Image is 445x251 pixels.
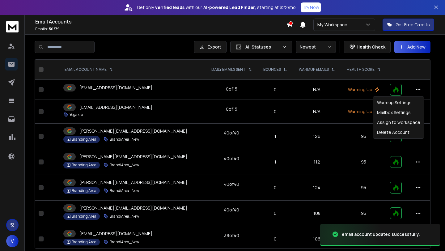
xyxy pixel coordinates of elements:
[35,27,286,32] p: Emails :
[394,41,430,53] button: Add New
[226,86,237,92] div: 0 of 15
[317,22,350,28] p: My Workspace
[72,137,96,142] p: Branding Area
[296,41,336,53] button: Newest
[261,108,289,115] p: 0
[35,18,286,25] h1: Email Accounts
[79,128,187,134] p: [PERSON_NAME][EMAIL_ADDRESS][DOMAIN_NAME]
[293,100,341,124] td: N/A
[261,236,289,242] p: 0
[224,207,239,213] div: 40 of 40
[261,185,289,191] p: 0
[357,44,385,50] p: Health Check
[79,179,187,185] p: [PERSON_NAME][EMAIL_ADDRESS][DOMAIN_NAME]
[72,163,96,168] p: Branding Area
[261,133,289,139] p: 1
[375,117,423,127] div: Assign to workspace
[110,240,139,245] p: BrandiArea_New
[49,26,60,32] span: 50 / 79
[375,108,423,117] div: Mailbox Settings
[341,149,387,175] td: 95
[396,22,430,28] p: Get Free Credits
[261,87,289,93] p: 0
[293,80,341,100] td: N/A
[341,124,387,149] td: 95
[137,4,296,11] p: Get only with our starting at $22/mo
[72,214,96,219] p: Branding Area
[72,188,96,193] p: Branding Area
[263,67,281,72] p: BOUNCES
[72,240,96,245] p: Branding Area
[245,44,279,50] p: All Statuses
[224,181,239,187] div: 40 of 40
[341,201,387,226] td: 95
[79,231,152,237] p: [EMAIL_ADDRESS][DOMAIN_NAME]
[224,130,239,136] div: 40 of 40
[341,175,387,201] td: 95
[303,4,319,11] p: Try Now
[347,67,375,72] p: HEALTH SCORE
[79,104,152,110] p: [EMAIL_ADDRESS][DOMAIN_NAME]
[345,87,383,93] p: Warming Up
[79,205,187,211] p: [PERSON_NAME][EMAIL_ADDRESS][DOMAIN_NAME]
[6,21,19,32] img: logo
[211,67,246,72] p: DAILY EMAILS SENT
[155,4,184,11] strong: verified leads
[203,4,256,11] strong: AI-powered Lead Finder,
[70,112,83,117] p: Yogakro
[110,163,139,168] p: BrandiArea_New
[293,124,341,149] td: 126
[293,149,341,175] td: 112
[226,106,237,112] div: 0 of 15
[6,235,19,247] span: V
[293,175,341,201] td: 124
[79,154,187,160] p: [PERSON_NAME][EMAIL_ADDRESS][DOMAIN_NAME]
[224,155,239,162] div: 40 of 40
[194,41,227,53] button: Export
[293,201,341,226] td: 108
[110,137,139,142] p: BrandiArea_New
[79,85,152,91] p: [EMAIL_ADDRESS][DOMAIN_NAME]
[345,108,383,115] p: Warming Up
[375,127,423,137] div: Delete Account
[261,210,289,216] p: 0
[110,214,139,219] p: BrandiArea_New
[261,159,289,165] p: 1
[299,67,329,72] p: WARMUP EMAILS
[65,67,113,72] div: EMAIL ACCOUNT NAME
[375,98,423,108] div: Warmup Settings
[110,188,139,193] p: BrandiArea_New
[224,232,239,239] div: 39 of 40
